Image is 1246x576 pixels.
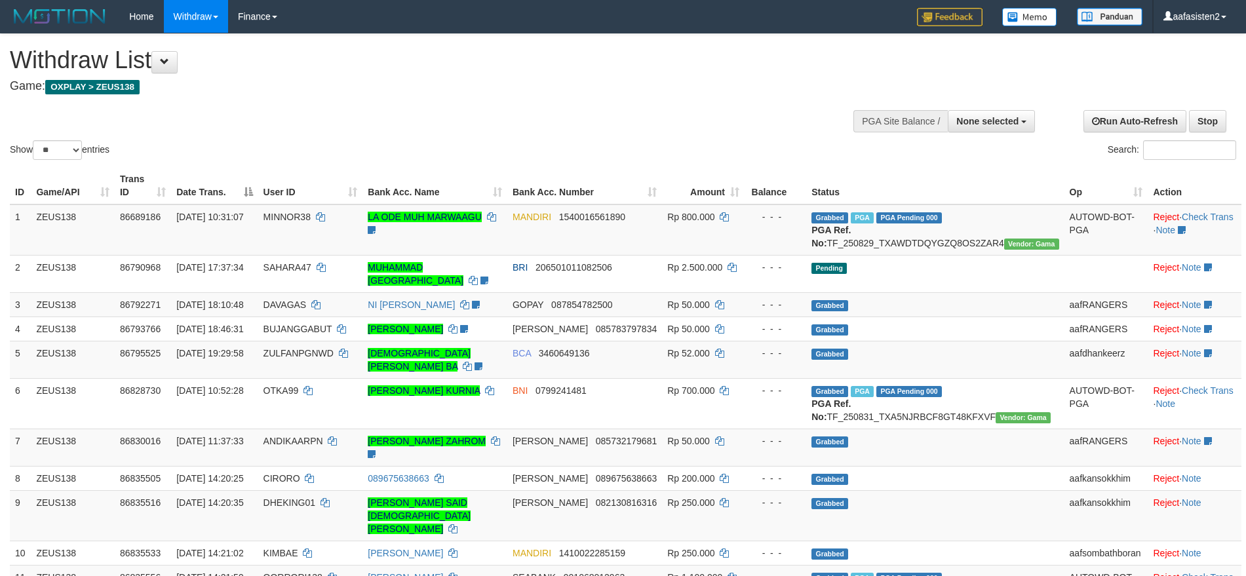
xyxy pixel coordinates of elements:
div: - - - [750,384,801,397]
span: [DATE] 17:37:34 [176,262,243,273]
span: 86793766 [120,324,161,334]
span: [DATE] 10:52:28 [176,385,243,396]
span: Copy 1540016561890 to clipboard [559,212,625,222]
td: · · [1148,378,1241,429]
span: Grabbed [811,212,848,223]
span: [DATE] 19:29:58 [176,348,243,358]
a: Note [1182,348,1201,358]
td: 3 [10,292,31,317]
span: BCA [513,348,531,358]
a: Note [1182,473,1201,484]
h1: Withdraw List [10,47,817,73]
span: Copy 082130816316 to clipboard [596,497,657,508]
th: Trans ID: activate to sort column ascending [115,167,171,204]
td: TF_250829_TXAWDTDQYGZQ8OS2ZAR4 [806,204,1064,256]
img: panduan.png [1077,8,1142,26]
a: Check Trans [1182,385,1234,396]
h4: Game: [10,80,817,93]
span: Copy 085783797834 to clipboard [596,324,657,334]
span: [PERSON_NAME] [513,497,588,508]
a: [PERSON_NAME] SAID [DEMOGRAPHIC_DATA][PERSON_NAME] [368,497,471,534]
span: 86830016 [120,436,161,446]
a: Note [1182,497,1201,508]
a: [DEMOGRAPHIC_DATA][PERSON_NAME] BA [368,348,471,372]
div: - - - [750,347,801,360]
a: Note [1182,436,1201,446]
span: None selected [956,116,1019,126]
td: · [1148,317,1241,341]
td: aafkansokkhim [1064,466,1148,490]
td: ZEUS138 [31,378,114,429]
span: Copy 087854782500 to clipboard [551,299,612,310]
td: ZEUS138 [31,204,114,256]
b: PGA Ref. No: [811,225,851,248]
span: PGA Pending [876,386,942,397]
span: Rp 700.000 [667,385,714,396]
div: - - - [750,547,801,560]
span: Copy 206501011082506 to clipboard [535,262,612,273]
th: Balance [745,167,806,204]
td: ZEUS138 [31,292,114,317]
label: Show entries [10,140,109,160]
span: Vendor URL: https://trx31.1velocity.biz [996,412,1051,423]
span: BNI [513,385,528,396]
a: Reject [1153,497,1179,508]
td: 10 [10,541,31,565]
span: 86792271 [120,299,161,310]
span: MANDIRI [513,548,551,558]
a: Reject [1153,385,1179,396]
a: Note [1156,225,1175,235]
a: Reject [1153,262,1179,273]
a: NI [PERSON_NAME] [368,299,455,310]
th: Status [806,167,1064,204]
span: Grabbed [811,474,848,485]
span: BUJANGGABUT [263,324,332,334]
div: - - - [750,298,801,311]
td: aafsombathboran [1064,541,1148,565]
td: aafRANGERS [1064,317,1148,341]
div: - - - [750,261,801,274]
span: ZULFANPGNWD [263,348,334,358]
button: None selected [948,110,1035,132]
span: Grabbed [811,548,848,560]
span: Grabbed [811,498,848,509]
td: · [1148,490,1241,541]
td: 7 [10,429,31,466]
td: 6 [10,378,31,429]
td: · [1148,429,1241,466]
span: [DATE] 18:46:31 [176,324,243,334]
span: CIRORO [263,473,300,484]
div: - - - [750,434,801,448]
th: Date Trans.: activate to sort column descending [171,167,258,204]
td: · [1148,255,1241,292]
span: KIMBAE [263,548,298,558]
span: Copy 085732179681 to clipboard [596,436,657,446]
span: 86790968 [120,262,161,273]
span: [DATE] 18:10:48 [176,299,243,310]
span: MINNOR38 [263,212,311,222]
span: Rp 50.000 [667,299,710,310]
a: Reject [1153,348,1179,358]
span: Rp 52.000 [667,348,710,358]
span: Marked by aafkaynarin [851,212,874,223]
a: Reject [1153,324,1179,334]
a: Reject [1153,548,1179,558]
img: Button%20Memo.svg [1002,8,1057,26]
a: Reject [1153,212,1179,222]
td: ZEUS138 [31,429,114,466]
a: Stop [1189,110,1226,132]
td: ZEUS138 [31,341,114,378]
b: PGA Ref. No: [811,398,851,422]
span: [DATE] 14:20:25 [176,473,243,484]
span: [PERSON_NAME] [513,324,588,334]
span: Rp 250.000 [667,548,714,558]
td: AUTOWD-BOT-PGA [1064,378,1148,429]
th: Bank Acc. Number: activate to sort column ascending [507,167,662,204]
span: Grabbed [811,386,848,397]
span: Grabbed [811,300,848,311]
span: Rp 250.000 [667,497,714,508]
span: GOPAY [513,299,543,310]
td: 4 [10,317,31,341]
td: 9 [10,490,31,541]
input: Search: [1143,140,1236,160]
